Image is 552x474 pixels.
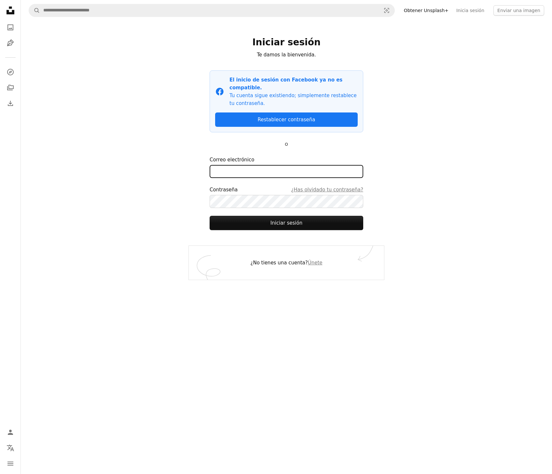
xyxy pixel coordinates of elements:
p: Tu cuenta sigue existiendo; simplemente restablece tu contraseña. [229,92,358,107]
a: Iniciar sesión / Registrarse [4,426,17,439]
a: Restablecer contraseña [215,112,358,127]
input: Correo electrónico [210,165,363,178]
label: Correo electrónico [210,156,363,178]
a: Explorar [4,66,17,79]
p: El inicio de sesión con Facebook ya no es compatible. [229,76,358,92]
a: Colecciones [4,81,17,94]
div: ¿No tienes una cuenta? [189,246,384,280]
form: Encuentra imágenes en todo el sitio [29,4,395,17]
input: Contraseña¿Has olvidado tu contraseña? [210,195,363,208]
a: Fotos [4,21,17,34]
a: Ilustraciones [4,37,17,50]
h1: Iniciar sesión [210,37,363,48]
button: Menú [4,457,17,470]
button: Iniciar sesión [210,216,363,230]
a: Inicia sesión [452,5,488,16]
div: Contraseña [210,186,363,194]
button: Enviar una imagen [493,5,544,16]
small: O [285,142,288,147]
a: ¿Has olvidado tu contraseña? [291,186,363,194]
button: Buscar en Unsplash [29,4,40,17]
button: Idioma [4,441,17,454]
p: Te damos la bienvenida. [210,51,363,59]
a: Inicio — Unsplash [4,4,17,18]
a: Únete [308,260,323,266]
a: Obtener Unsplash+ [400,5,452,16]
a: Historial de descargas [4,97,17,110]
button: Búsqueda visual [379,4,394,17]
